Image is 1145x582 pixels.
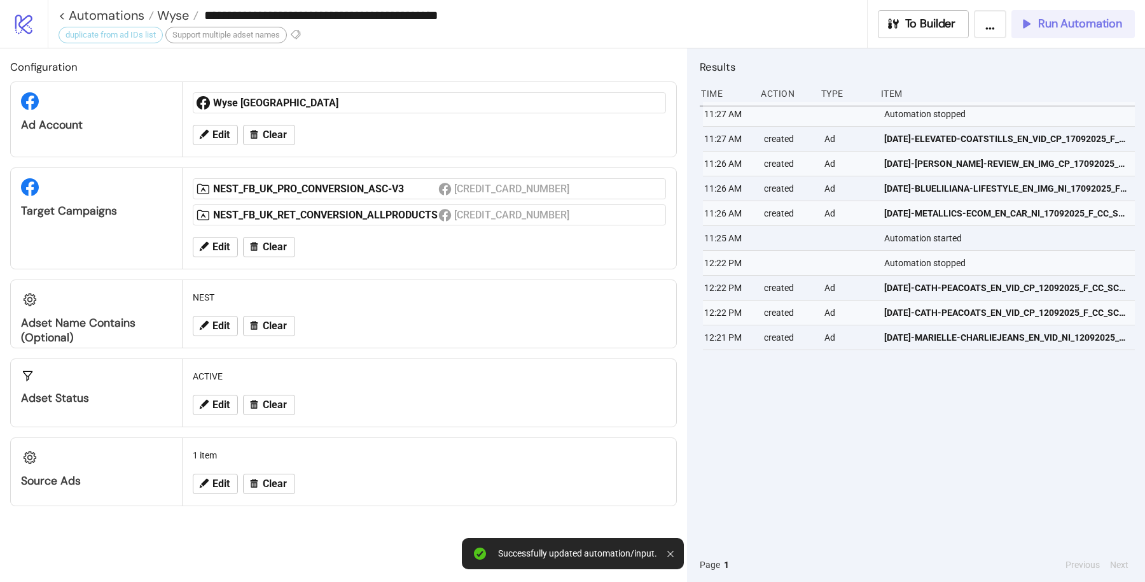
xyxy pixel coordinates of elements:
button: Clear [243,395,295,415]
div: Target Campaigns [21,204,172,218]
div: created [763,301,814,325]
a: [DATE]-[PERSON_NAME]-REVIEW_EN_IMG_CP_17092025_F_CC_SC9_USP7_NEWSEASON [884,152,1129,176]
div: ACTIVE [188,364,671,388]
span: Clear [263,241,287,253]
div: 11:26 AM [703,152,754,176]
div: 11:27 AM [703,127,754,151]
a: < Automations [59,9,154,22]
span: [DATE]-CATH-PEACOATS_EN_VID_CP_12092025_F_CC_SC24_USP14_NEWSEASON [884,281,1129,295]
button: Edit [193,474,238,494]
div: Adset Name contains (optional) [21,316,172,345]
div: 12:22 PM [703,276,754,300]
div: Adset Status [21,391,172,406]
div: Ad [823,276,874,300]
div: 12:21 PM [703,325,754,350]
div: created [763,152,814,176]
div: Ad [823,201,874,225]
button: Edit [193,125,238,145]
div: Wyse [GEOGRAPHIC_DATA] [213,96,438,110]
div: created [763,127,814,151]
span: [DATE]-BLUELILIANA-LIFESTYLE_EN_IMG_NI_17092025_F_CC_SC24_USP11_NEWSEASON [884,181,1129,195]
div: 11:25 AM [703,226,754,250]
div: Automation started [883,226,1138,250]
div: Ad [823,325,874,350]
div: Ad [823,152,874,176]
div: NEST [188,285,671,309]
span: Wyse [154,7,189,24]
span: Clear [263,399,287,411]
a: [DATE]-CATH-PEACOATS_EN_VID_CP_12092025_F_CC_SC24_USP14_NEWSEASON [884,301,1129,325]
div: NEST_FB_UK_RET_CONVERSION_ALLPRODUCTS [213,208,438,222]
div: duplicate from ad IDs list [59,27,163,43]
div: created [763,276,814,300]
button: Run Automation [1011,10,1135,38]
div: Support multiple adset names [165,27,287,43]
button: Edit [193,395,238,415]
div: [CREDIT_CARD_NUMBER] [454,207,571,223]
div: Automation stopped [883,251,1138,275]
button: Edit [193,237,238,257]
span: Edit [212,320,230,332]
a: [DATE]-ELEVATED-COATSTILLS_EN_VID_CP_17092025_F_CC_SC17_USP10_NEWSEASON [884,127,1129,151]
div: created [763,325,814,350]
div: created [763,176,814,201]
button: Clear [243,237,295,257]
span: [DATE]-[PERSON_NAME]-REVIEW_EN_IMG_CP_17092025_F_CC_SC9_USP7_NEWSEASON [884,157,1129,171]
div: Time [700,82,751,106]
button: Clear [243,316,295,336]
span: [DATE]-ELEVATED-COATSTILLS_EN_VID_CP_17092025_F_CC_SC17_USP10_NEWSEASON [884,132,1129,146]
button: Edit [193,316,238,336]
a: [DATE]-MARIELLE-CHARLIEJEANS_EN_VID_NI_12092025_F_CC_SC7_USP4_NEWSEASON [884,325,1129,350]
div: NEST_FB_UK_PRO_CONVERSION_ASC-V3 [213,182,438,196]
div: Item [880,82,1135,106]
div: 12:22 PM [703,251,754,275]
span: [DATE]-METALLICS-ECOM_EN_CAR_NI_17092025_F_CC_SC1_USP11_NEWSEASON [884,206,1129,220]
h2: Configuration [10,59,677,75]
a: Wyse [154,9,198,22]
span: Edit [212,129,230,141]
div: 1 item [188,443,671,467]
button: Next [1106,558,1132,572]
button: Clear [243,474,295,494]
span: [DATE]-MARIELLE-CHARLIEJEANS_EN_VID_NI_12092025_F_CC_SC7_USP4_NEWSEASON [884,330,1129,344]
span: Run Automation [1038,17,1122,31]
div: Ad [823,127,874,151]
div: 12:22 PM [703,301,754,325]
span: Clear [263,478,287,490]
div: 11:26 AM [703,176,754,201]
div: [CREDIT_CARD_NUMBER] [454,181,571,197]
div: 11:26 AM [703,201,754,225]
div: Ad [823,176,874,201]
h2: Results [700,59,1135,75]
span: Clear [263,129,287,141]
span: To Builder [905,17,956,31]
div: created [763,201,814,225]
div: Automation stopped [883,102,1138,126]
div: Action [760,82,810,106]
a: [DATE]-BLUELILIANA-LIFESTYLE_EN_IMG_NI_17092025_F_CC_SC24_USP11_NEWSEASON [884,176,1129,201]
button: ... [974,10,1006,38]
a: [DATE]-CATH-PEACOATS_EN_VID_CP_12092025_F_CC_SC24_USP14_NEWSEASON [884,276,1129,300]
span: Page [700,558,720,572]
div: Source Ads [21,474,172,488]
span: Edit [212,478,230,490]
span: [DATE]-CATH-PEACOATS_EN_VID_CP_12092025_F_CC_SC24_USP14_NEWSEASON [884,306,1129,320]
div: Successfully updated automation/input. [498,548,657,559]
span: Edit [212,399,230,411]
span: Edit [212,241,230,253]
div: Ad [823,301,874,325]
div: 11:27 AM [703,102,754,126]
button: Clear [243,125,295,145]
div: Type [820,82,871,106]
a: [DATE]-METALLICS-ECOM_EN_CAR_NI_17092025_F_CC_SC1_USP11_NEWSEASON [884,201,1129,225]
button: To Builder [878,10,969,38]
span: Clear [263,320,287,332]
button: 1 [720,558,733,572]
div: Ad Account [21,118,172,132]
button: Previous [1062,558,1104,572]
